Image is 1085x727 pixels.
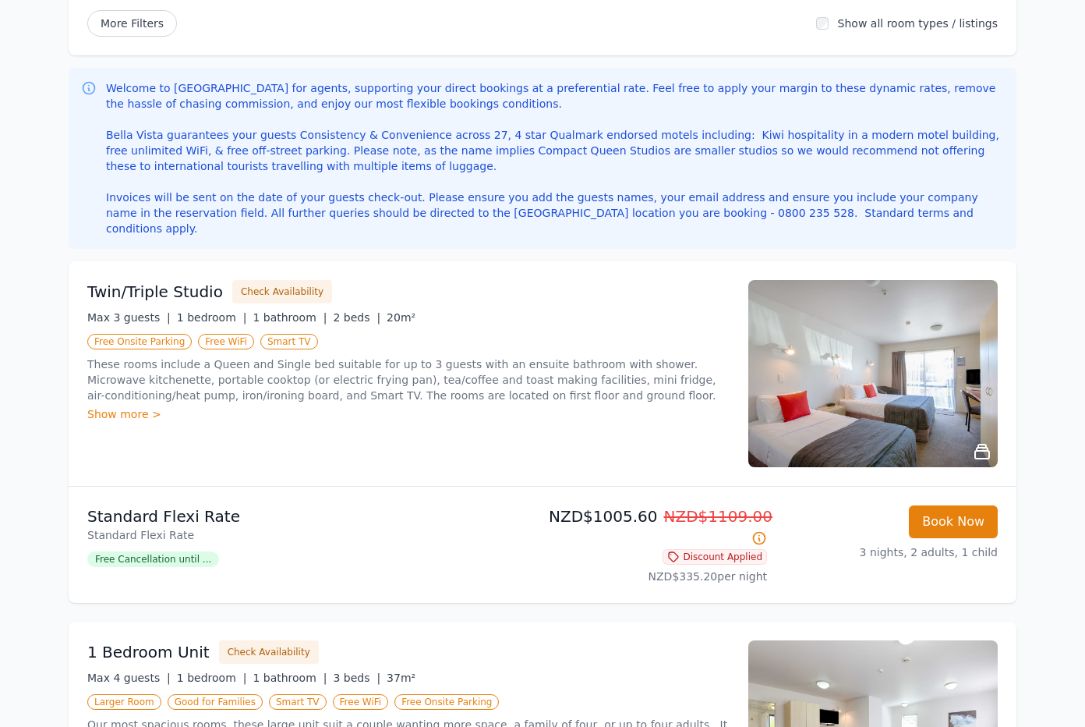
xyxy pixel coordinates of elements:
[87,551,219,567] span: Free Cancellation until ...
[394,694,499,710] span: Free Onsite Parking
[838,17,998,30] label: Show all room types / listings
[549,569,767,584] p: NZD$335.20 per night
[168,694,263,710] span: Good for Families
[260,334,318,349] span: Smart TV
[87,281,223,303] h3: Twin/Triple Studio
[232,280,332,303] button: Check Availability
[177,311,247,324] span: 1 bedroom |
[87,527,536,543] p: Standard Flexi Rate
[909,505,998,538] button: Book Now
[87,505,536,527] p: Standard Flexi Rate
[269,694,327,710] span: Smart TV
[779,544,998,560] p: 3 nights, 2 adults, 1 child
[87,641,210,663] h3: 1 Bedroom Unit
[663,549,767,565] span: Discount Applied
[253,672,327,684] span: 1 bathroom |
[333,694,389,710] span: Free WiFi
[333,672,380,684] span: 3 beds |
[87,10,177,37] span: More Filters
[387,311,415,324] span: 20m²
[253,311,327,324] span: 1 bathroom |
[219,640,319,664] button: Check Availability
[87,694,161,710] span: Larger Room
[664,507,773,526] span: NZD$1109.00
[87,311,171,324] span: Max 3 guests |
[87,334,192,349] span: Free Onsite Parking
[87,672,171,684] span: Max 4 guests |
[177,672,247,684] span: 1 bedroom |
[333,311,380,324] span: 2 beds |
[106,80,1004,236] p: Welcome to [GEOGRAPHIC_DATA] for agents, supporting your direct bookings at a preferential rate. ...
[87,406,730,422] div: Show more >
[387,672,415,684] span: 37m²
[198,334,254,349] span: Free WiFi
[549,505,767,549] p: NZD$1005.60
[87,356,730,403] p: These rooms include a Queen and Single bed suitable for up to 3 guests with an ensuite bathroom w...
